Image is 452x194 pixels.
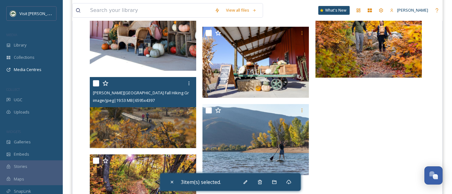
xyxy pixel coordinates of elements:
[397,7,428,13] span: [PERSON_NAME]
[93,90,292,96] span: [PERSON_NAME][GEOGRAPHIC_DATA] Fall Hiking Green Pond Trail Jay_Dash_Photography_IMG_1845 (1).jpg
[424,166,443,185] button: Open Chat
[14,42,26,48] span: Library
[6,129,21,134] span: WIDGETS
[14,67,41,73] span: Media Centres
[318,6,350,15] a: What's New
[14,54,35,60] span: Collections
[14,164,27,169] span: Stories
[19,10,59,16] span: Visit [PERSON_NAME]
[6,87,20,92] span: COLLECT
[14,151,29,157] span: Embeds
[14,109,30,115] span: Uploads
[223,4,260,16] a: View all files
[14,176,24,182] span: Maps
[87,3,212,17] input: Search your library
[202,104,309,175] img: 20191006_VisitOgden_CamMcLeod_0289.jpg
[387,4,431,16] a: [PERSON_NAME]
[10,10,16,17] img: Unknown.png
[315,7,422,78] img: 231020-family-mnt-visitogden-24.jpg
[93,97,155,103] span: image/jpeg | 19.53 MB | 6595 x 4397
[14,139,31,145] span: Galleries
[202,27,309,98] img: mcfarland-farms-10-24-00001.jpg
[181,178,221,186] span: 3 item(s) selected.
[6,32,17,37] span: MEDIA
[90,77,196,148] img: Ogden Valley Fall Hiking Green Pond Trail Jay_Dash_Photography_IMG_1845 (1).jpg
[14,97,22,103] span: UGC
